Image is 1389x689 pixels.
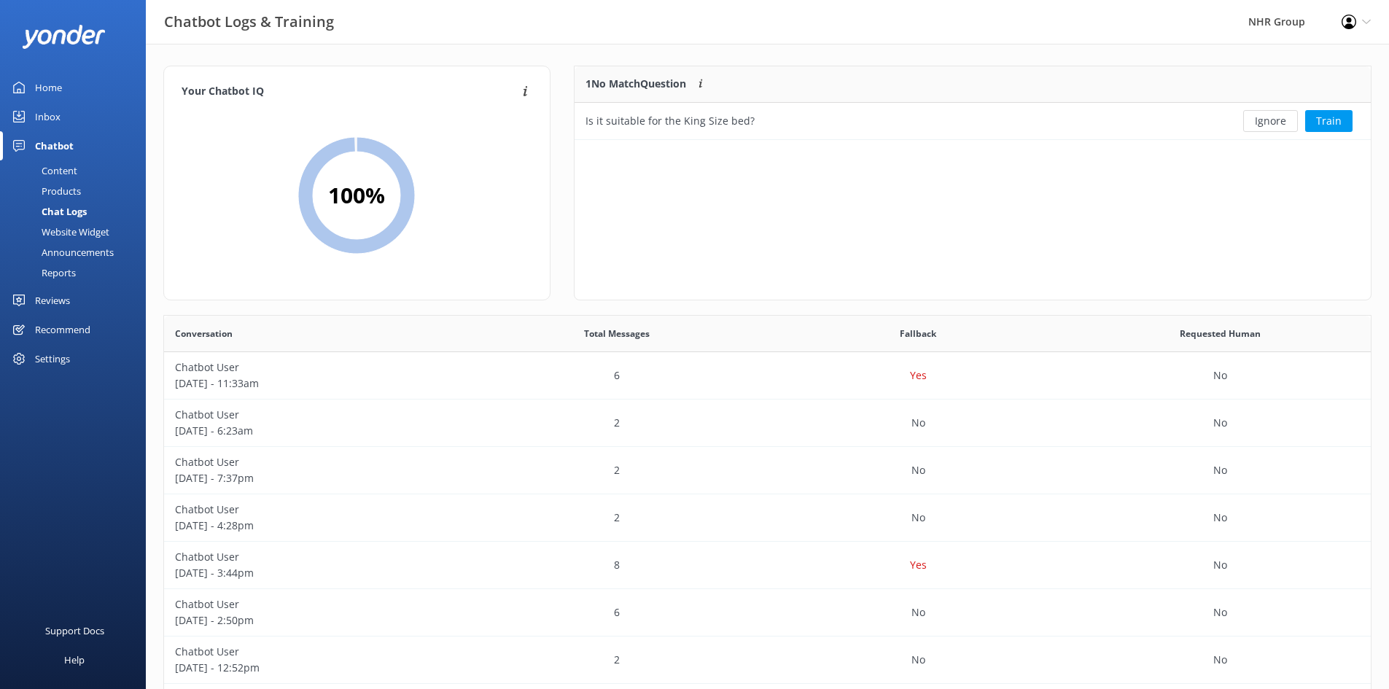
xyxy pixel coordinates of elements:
p: No [911,652,925,668]
div: row [164,589,1371,637]
p: Chatbot User [175,359,455,375]
div: Chatbot [35,131,74,160]
p: No [1213,367,1227,384]
p: No [911,462,925,478]
p: 6 [614,604,620,620]
div: Content [9,160,77,181]
div: Help [64,645,85,674]
a: Chat Logs [9,201,146,222]
div: row [164,352,1371,400]
p: No [1213,510,1227,526]
p: No [911,510,925,526]
p: Chatbot User [175,454,455,470]
span: Conversation [175,327,233,340]
div: Reviews [35,286,70,315]
button: Train [1305,110,1353,132]
p: No [1213,557,1227,573]
div: Home [35,73,62,102]
p: [DATE] - 6:23am [175,423,455,439]
a: Content [9,160,146,181]
div: Is it suitable for the King Size bed? [585,113,755,129]
p: Chatbot User [175,407,455,423]
h4: Your Chatbot IQ [182,84,518,100]
p: [DATE] - 2:50pm [175,612,455,628]
h2: 100 % [328,178,385,213]
p: 1 No Match Question [585,76,686,92]
div: Website Widget [9,222,109,242]
div: Products [9,181,81,201]
p: No [1213,652,1227,668]
p: [DATE] - 7:37pm [175,470,455,486]
a: Products [9,181,146,201]
div: grid [575,103,1371,139]
div: Support Docs [45,616,104,645]
div: Chat Logs [9,201,87,222]
button: Ignore [1243,110,1298,132]
div: Settings [35,344,70,373]
p: 8 [614,557,620,573]
p: Chatbot User [175,596,455,612]
div: row [164,637,1371,684]
p: Chatbot User [175,644,455,660]
p: 2 [614,462,620,478]
p: 2 [614,415,620,431]
div: row [164,542,1371,589]
p: [DATE] - 11:33am [175,375,455,392]
span: Requested Human [1180,327,1261,340]
p: 2 [614,652,620,668]
div: Announcements [9,242,114,262]
a: Reports [9,262,146,283]
p: [DATE] - 3:44pm [175,565,455,581]
div: Recommend [35,315,90,344]
h3: Chatbot Logs & Training [164,10,334,34]
a: Announcements [9,242,146,262]
span: Total Messages [584,327,650,340]
p: 6 [614,367,620,384]
div: row [575,103,1371,139]
div: row [164,447,1371,494]
p: No [1213,604,1227,620]
a: Website Widget [9,222,146,242]
span: Fallback [900,327,936,340]
div: Inbox [35,102,61,131]
p: No [1213,415,1227,431]
img: yonder-white-logo.png [22,25,106,49]
p: Chatbot User [175,502,455,518]
div: row [164,400,1371,447]
p: No [911,415,925,431]
div: Reports [9,262,76,283]
p: No [1213,462,1227,478]
p: No [911,604,925,620]
p: [DATE] - 4:28pm [175,518,455,534]
p: 2 [614,510,620,526]
p: [DATE] - 12:52pm [175,660,455,676]
p: Yes [910,557,927,573]
p: Chatbot User [175,549,455,565]
p: Yes [910,367,927,384]
div: row [164,494,1371,542]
